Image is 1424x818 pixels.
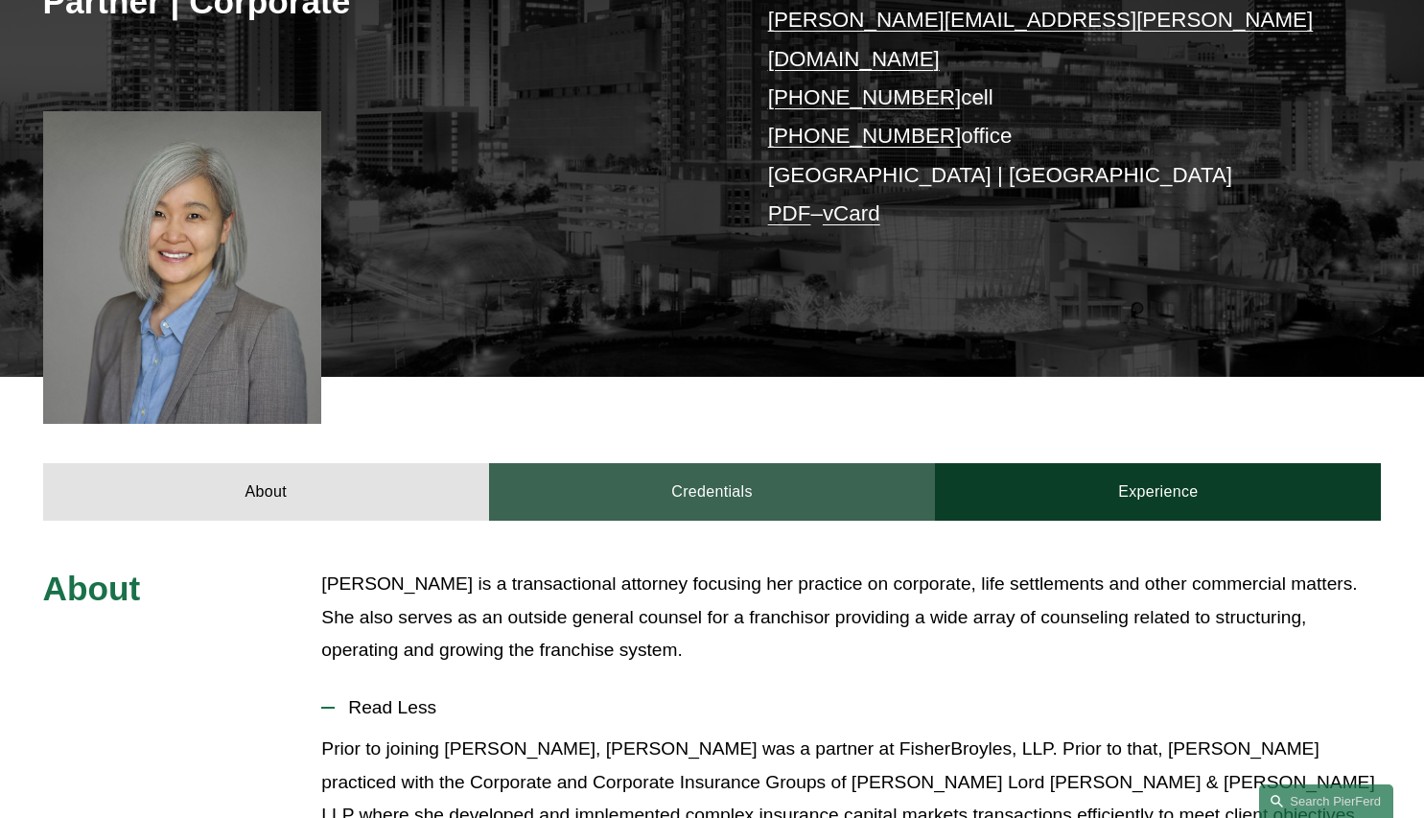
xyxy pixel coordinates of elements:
[768,1,1326,233] p: cell office [GEOGRAPHIC_DATA] | [GEOGRAPHIC_DATA] –
[321,683,1381,733] button: Read Less
[43,570,141,607] span: About
[489,463,935,521] a: Credentials
[935,463,1381,521] a: Experience
[43,463,489,521] a: About
[321,568,1381,667] p: [PERSON_NAME] is a transactional attorney focusing her practice on corporate, life settlements an...
[768,85,962,109] a: [PHONE_NUMBER]
[768,8,1314,70] a: [PERSON_NAME][EMAIL_ADDRESS][PERSON_NAME][DOMAIN_NAME]
[1259,784,1393,818] a: Search this site
[768,124,962,148] a: [PHONE_NUMBER]
[335,697,1381,718] span: Read Less
[768,201,811,225] a: PDF
[823,201,880,225] a: vCard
